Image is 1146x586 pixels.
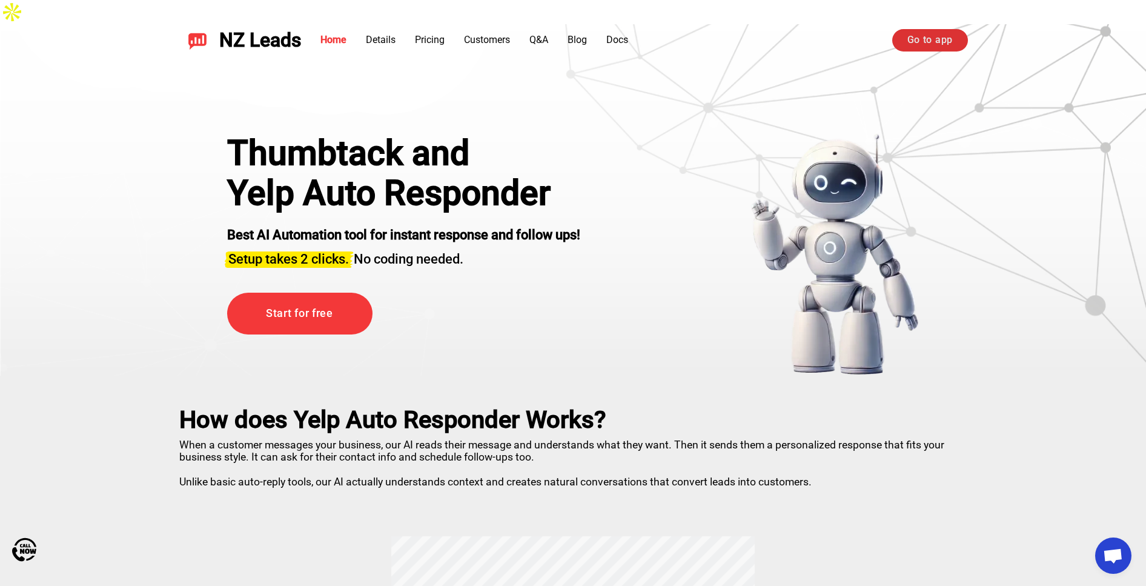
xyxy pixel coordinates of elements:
span: NZ Leads [219,29,301,52]
a: Pricing [415,34,445,45]
h1: Yelp Auto Responder [227,173,580,213]
a: Q&A [529,34,548,45]
span: Setup takes 2 clicks. [228,251,349,267]
p: When a customer messages your business, our AI reads their message and understands what they want... [179,434,967,488]
img: NZ Leads logo [188,30,207,50]
a: Customers [464,34,510,45]
a: Docs [606,34,628,45]
img: yelp bot [750,133,919,376]
a: Start for free [227,293,373,335]
strong: Best AI Automation tool for instant response and follow ups! [227,227,580,242]
a: Blog [568,34,587,45]
div: Thumbtack and [227,133,580,173]
a: Details [366,34,396,45]
div: Open chat [1095,538,1131,574]
a: Home [320,34,346,45]
h2: How does Yelp Auto Responder Works? [179,406,967,434]
a: Go to app [892,29,968,51]
img: Call Now [12,538,36,562]
h3: No coding needed. [227,244,580,268]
